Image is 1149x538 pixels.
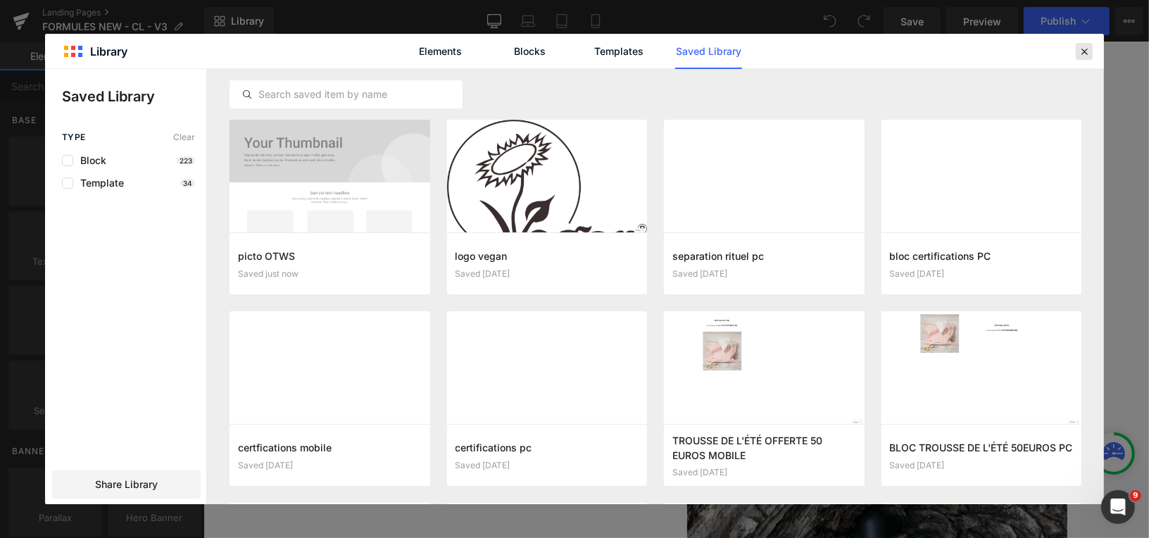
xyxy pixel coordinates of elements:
span: Des cosmétiques clean, efficaces et sensoriels, [270,189,675,213]
span: 100% d'origine naturelle [111,346,217,358]
span: au service de la peau et des cheveux [315,218,630,242]
p: Plantes Sauvages [267,345,473,360]
span: Clear [173,132,195,142]
div: Saved [DATE] [890,461,1074,470]
p: 223 [177,156,195,165]
h3: certfications mobile [238,440,422,455]
p: Efficacité [473,345,679,360]
h3: certifications pc [456,440,639,455]
p: française [679,360,885,375]
div: Saved [DATE] [456,269,639,279]
div: Saved [DATE] [672,468,856,477]
p: Saved Library [62,86,206,107]
span: Share Library [95,477,158,492]
div: Saved [DATE] [456,461,639,470]
iframe: Intercom live chat [1101,490,1135,524]
span: 9 [1130,490,1141,501]
a: Blocks [496,34,563,69]
p: Nous souhaitons recueillir le pouvoir de la nature pour offrir des soins 100% d'origine naturelle... [487,60,864,108]
div: Saved [DATE] [238,461,422,470]
span: Template [73,177,124,189]
p: prouvée [473,360,679,375]
p: Les plantes sauvages, [82,490,463,519]
a: Elements [407,34,474,69]
h3: separation rituel pc [672,249,856,263]
p: et certifié Bio [61,360,268,375]
h3: TROUSSE DE L'ÉTÉ OFFERTE 50 EUROS MOBILE [672,433,856,462]
h3: bloc certifications PC [890,249,1074,263]
span: Block [73,155,106,166]
div: Saved just now [238,269,422,279]
div: Saved [DATE] [672,269,856,279]
h3: picto OTWS [238,249,422,263]
p: régénérantes [267,360,473,375]
strong: Pour nous, la nature est le futur de la beauté. [487,45,701,58]
a: Templates [586,34,653,69]
input: Search saved item by name [230,86,462,103]
a: Saved Library [675,34,742,69]
p: Fabrication [679,345,885,360]
h3: logo vegan [456,249,639,263]
h3: BLOC TROUSSE DE L'ÉTÉ 50EUROS PC [890,440,1074,455]
span: Type [62,132,86,142]
div: Saved [DATE] [890,269,1074,279]
p: 34 [180,179,195,187]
